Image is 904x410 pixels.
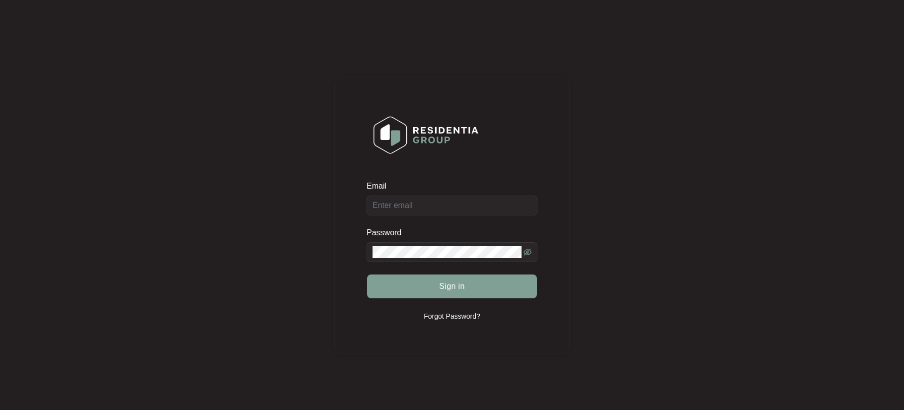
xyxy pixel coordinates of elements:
[367,228,409,238] label: Password
[424,311,480,321] p: Forgot Password?
[367,196,537,215] input: Email
[367,181,393,191] label: Email
[439,280,465,292] span: Sign in
[373,246,522,258] input: Password
[367,274,537,298] button: Sign in
[367,110,485,160] img: Login Logo
[524,248,531,256] span: eye-invisible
